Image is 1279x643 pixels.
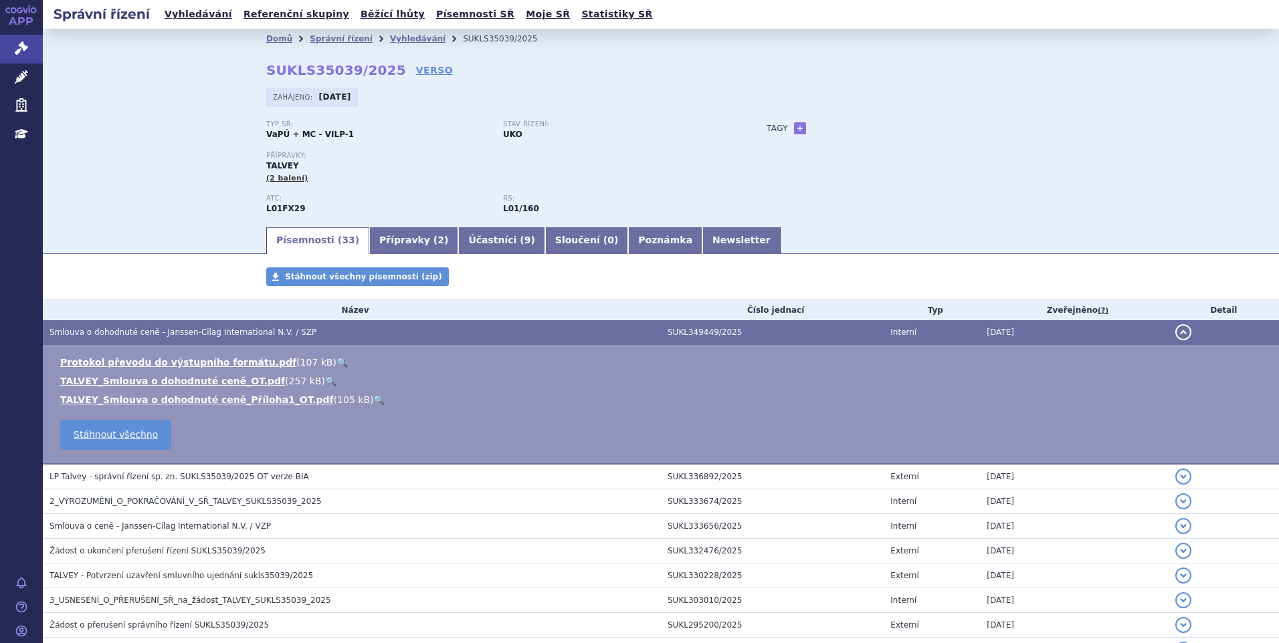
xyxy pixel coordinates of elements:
th: Typ [884,300,980,320]
a: Domů [266,34,292,43]
th: Název [43,300,661,320]
li: ( ) [60,393,1266,406]
span: TALVEY [266,161,299,170]
span: 9 [524,235,531,245]
td: SUKL303010/2025 [661,588,884,613]
span: (2 balení) [266,174,308,182]
span: Externí [890,620,918,630]
span: 105 kB [337,394,370,405]
td: SUKL332476/2025 [661,539,884,563]
td: [DATE] [980,320,1168,345]
p: RS: [503,195,726,203]
span: Interní [890,521,916,531]
span: 2 [437,235,444,245]
a: 🔍 [336,357,348,368]
span: Interní [890,328,916,337]
button: detail [1175,324,1191,340]
a: Referenční skupiny [239,5,353,23]
a: Stáhnout všechny písemnosti (zip) [266,267,449,286]
a: Správní řízení [310,34,373,43]
span: 3_USNESENÍ_O_PŘERUŠENÍ_SŘ_na_žádost_TALVEY_SUKLS35039_2025 [50,596,331,605]
a: Moje SŘ [522,5,574,23]
td: SUKL295200/2025 [661,613,884,638]
strong: SUKLS35039/2025 [266,62,406,78]
strong: UKO [503,130,522,139]
td: SUKL349449/2025 [661,320,884,345]
span: 33 [342,235,355,245]
span: Interní [890,596,916,605]
li: ( ) [60,374,1266,388]
h2: Správní řízení [43,5,161,23]
a: 🔍 [373,394,385,405]
span: Externí [890,571,918,580]
a: Sloučení (0) [545,227,628,254]
p: Stav řízení: [503,120,726,128]
td: SUKL336892/2025 [661,464,884,489]
span: Zahájeno: [273,92,315,102]
a: Účastníci (9) [458,227,545,254]
span: Žádost o ukončení přerušení řízení SUKLS35039/2025 [50,546,266,555]
a: + [794,122,806,134]
a: Vyhledávání [161,5,236,23]
h3: Tagy [767,120,788,136]
td: [DATE] [980,514,1168,539]
a: Přípravky (2) [369,227,458,254]
button: detail [1175,617,1191,633]
a: VERSO [416,63,453,77]
strong: [DATE] [319,92,351,102]
p: ATC: [266,195,490,203]
a: Vyhledávání [390,34,446,43]
a: Protokol převodu do výstupního formátu.pdf [60,357,296,368]
span: 107 kB [300,357,333,368]
span: Smlouva o dohodnuté ceně - Janssen-Cilag International N.V. / SZP [50,328,316,337]
a: Poznámka [628,227,702,254]
strong: monoklonální protilátky a konjugáty protilátka – léčivo [503,204,539,213]
span: Externí [890,472,918,481]
button: detail [1175,567,1191,584]
span: LP Talvey - správní řízení sp. zn. SUKLS35039/2025 OT verze BIA [50,472,309,481]
a: TALVEY_Smlouva o dohodnuté ceně_Příloha1_OT.pdf [60,394,334,405]
span: 2_VYROZUMĚNÍ_O_POKRAČOVÁNÍ_V_SŘ_TALVEY_SUKLS35039_2025 [50,497,322,506]
a: TALVEY_Smlouva o dohodnuté ceně_OT.pdf [60,376,285,386]
button: detail [1175,469,1191,485]
a: Newsletter [702,227,781,254]
td: SUKL333674/2025 [661,489,884,514]
span: Smlouva o ceně - Janssen-Cilag International N.V. / VZP [50,521,271,531]
td: SUKL333656/2025 [661,514,884,539]
th: Číslo jednací [661,300,884,320]
span: Interní [890,497,916,506]
td: SUKL330228/2025 [661,563,884,588]
td: [DATE] [980,588,1168,613]
li: SUKLS35039/2025 [463,29,555,49]
span: Žádost o přerušení správního řízení SUKLS35039/2025 [50,620,269,630]
a: Písemnosti (33) [266,227,369,254]
a: Statistiky SŘ [577,5,656,23]
td: [DATE] [980,464,1168,489]
abbr: (?) [1098,306,1108,315]
a: Stáhnout všechno [60,420,171,450]
td: [DATE] [980,489,1168,514]
span: 0 [607,235,614,245]
th: Detail [1169,300,1279,320]
a: Běžící lhůty [357,5,429,23]
td: [DATE] [980,563,1168,588]
button: detail [1175,543,1191,559]
span: Externí [890,546,918,555]
strong: TALKVETAMAB [266,204,306,213]
td: [DATE] [980,539,1168,563]
span: 257 kB [289,376,322,386]
td: [DATE] [980,613,1168,638]
a: 🔍 [325,376,336,386]
p: Typ SŘ: [266,120,490,128]
span: Stáhnout všechny písemnosti (zip) [285,272,442,281]
p: Přípravky: [266,152,740,160]
span: TALVEY - Potvrzení uzavření smluvního ujednání sukls35039/2025 [50,571,313,580]
button: detail [1175,592,1191,608]
a: Písemnosti SŘ [432,5,518,23]
th: Zveřejněno [980,300,1168,320]
strong: VaPÚ + MC - VILP-1 [266,130,354,139]
button: detail [1175,493,1191,509]
button: detail [1175,518,1191,534]
li: ( ) [60,356,1266,369]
